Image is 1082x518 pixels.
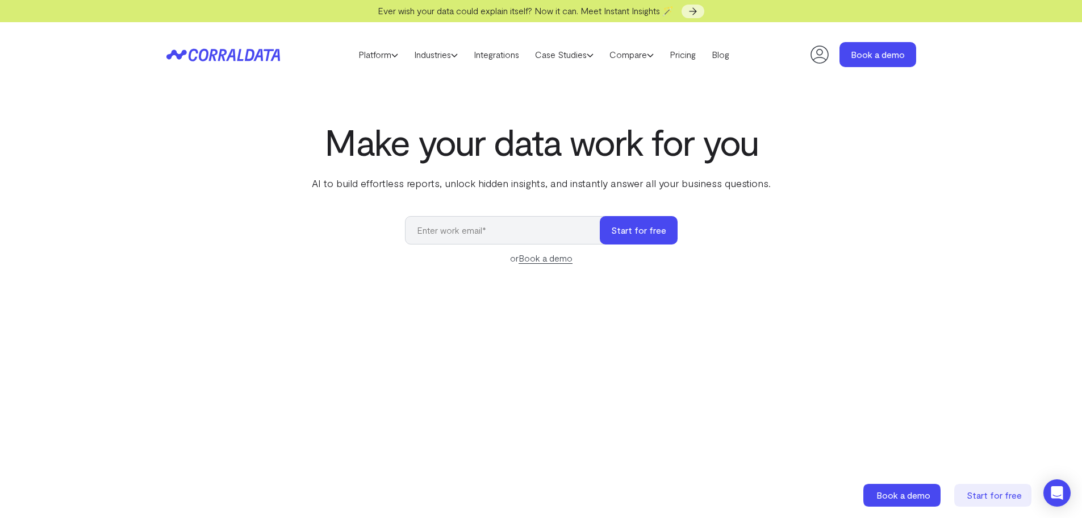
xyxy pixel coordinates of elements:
[310,121,773,162] h1: Make your data work for you
[704,46,737,63] a: Blog
[310,176,773,190] p: AI to build effortless reports, unlock hidden insights, and instantly answer all your business qu...
[466,46,527,63] a: Integrations
[600,216,678,245] button: Start for free
[876,490,930,500] span: Book a demo
[601,46,662,63] a: Compare
[1043,479,1071,507] div: Open Intercom Messenger
[378,5,674,16] span: Ever wish your data could explain itself? Now it can. Meet Instant Insights 🪄
[406,46,466,63] a: Industries
[350,46,406,63] a: Platform
[527,46,601,63] a: Case Studies
[405,251,678,265] div: or
[839,42,916,67] a: Book a demo
[967,490,1022,500] span: Start for free
[954,484,1034,507] a: Start for free
[405,216,611,245] input: Enter work email*
[519,252,573,264] a: Book a demo
[863,484,943,507] a: Book a demo
[662,46,704,63] a: Pricing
